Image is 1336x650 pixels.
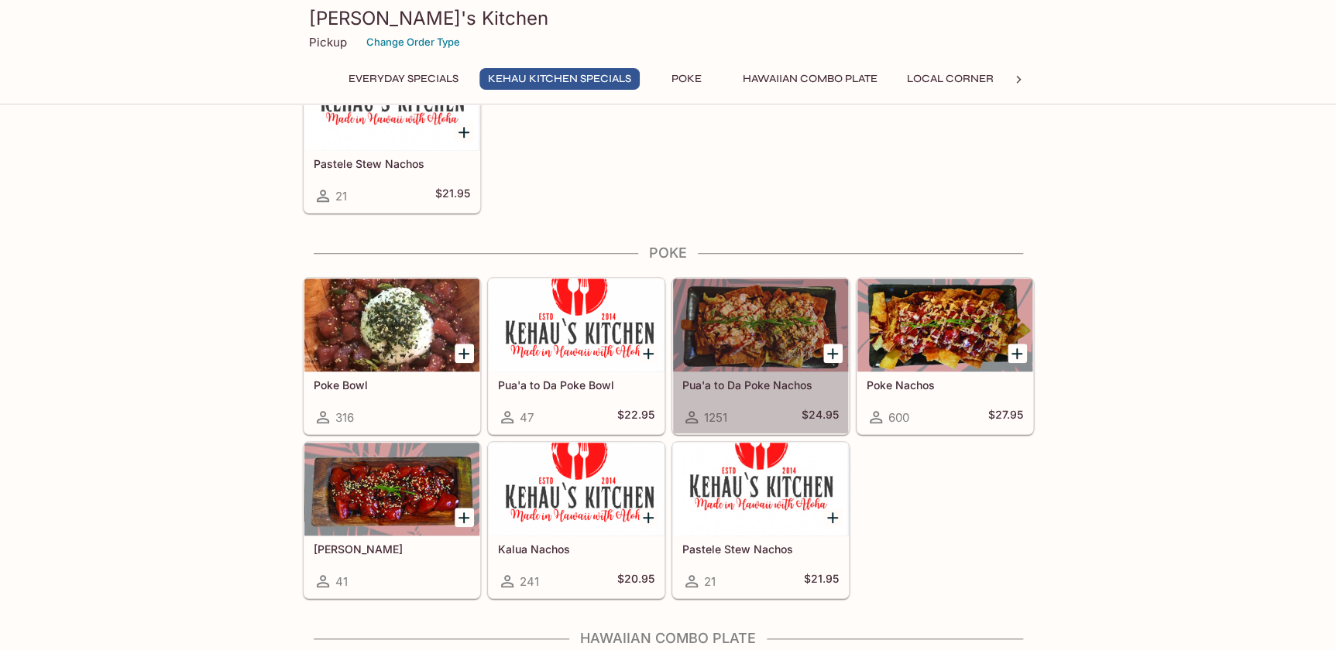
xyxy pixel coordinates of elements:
button: Change Order Type [359,30,467,54]
span: 21 [704,574,716,589]
a: [PERSON_NAME]41 [304,442,480,598]
button: Add Pastele Stew Nachos [823,508,843,527]
button: Poke [652,68,722,90]
div: Kalua Nachos [489,443,664,535]
button: Add Ahi Poke [455,508,474,527]
span: 1251 [704,410,727,425]
a: Pua'a to Da Poke Nachos1251$24.95 [672,278,849,434]
div: Ahi Poke [304,443,479,535]
h5: $21.95 [804,572,839,590]
h5: [PERSON_NAME] [314,542,470,556]
h5: Poke Nachos [867,378,1023,392]
h5: Poke Bowl [314,378,470,392]
a: Pastele Stew Nachos21$21.95 [304,56,480,213]
button: Hawaiian Combo Plate [734,68,886,90]
div: Pua'a to Da Poke Bowl [489,279,664,371]
h5: $27.95 [988,408,1023,426]
a: Poke Bowl316 [304,278,480,434]
button: Add Poke Bowl [455,344,474,363]
button: Local Corner [898,68,1002,90]
h4: Hawaiian Combo Plate [303,630,1034,647]
a: Pastele Stew Nachos21$21.95 [672,442,849,598]
button: Add Poke Nachos [1008,344,1027,363]
button: Everyday Specials [340,68,467,90]
h5: $21.95 [435,186,470,205]
span: 41 [335,574,348,589]
div: Poke Bowl [304,279,479,371]
a: Poke Nachos600$27.95 [857,278,1033,434]
a: Kalua Nachos241$20.95 [488,442,665,598]
h5: Pastele Stew Nachos [682,542,839,556]
button: Add Pua'a to Da Poke Bowl [639,344,658,363]
span: 600 [888,410,909,425]
span: 241 [520,574,539,589]
span: 21 [335,189,347,204]
button: Add Pua'a to Da Poke Nachos [823,344,843,363]
button: Add Pastele Stew Nachos [455,122,474,142]
h5: $20.95 [617,572,654,590]
h5: $22.95 [617,408,654,426]
h5: Kalua Nachos [498,542,654,556]
div: Pastele Stew Nachos [304,57,479,150]
span: 316 [335,410,354,425]
h5: $24.95 [802,408,839,426]
div: Pastele Stew Nachos [673,443,848,535]
p: Pickup [309,35,347,50]
span: 47 [520,410,534,425]
a: Pua'a to Da Poke Bowl47$22.95 [488,278,665,434]
div: Poke Nachos [857,279,1032,371]
div: Pua'a to Da Poke Nachos [673,279,848,371]
button: Kehau Kitchen Specials [479,68,640,90]
h3: [PERSON_NAME]'s Kitchen [309,6,1028,30]
h5: Pua'a to Da Poke Bowl [498,378,654,392]
h5: Pua'a to Da Poke Nachos [682,378,839,392]
button: Add Kalua Nachos [639,508,658,527]
h4: Poke [303,245,1034,262]
h5: Pastele Stew Nachos [314,157,470,170]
